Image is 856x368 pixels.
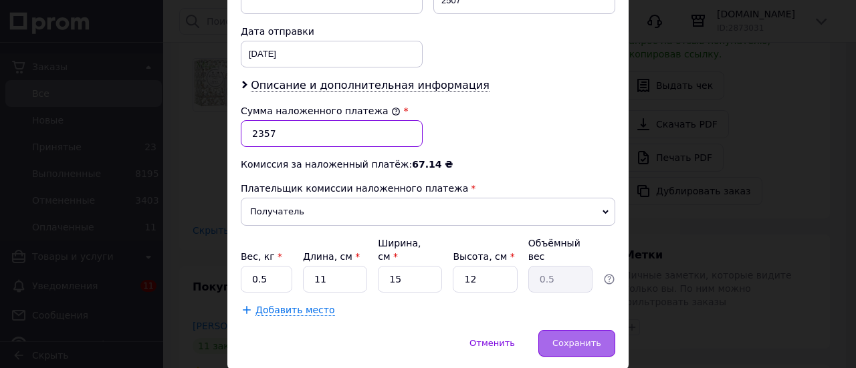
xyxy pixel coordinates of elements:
[241,198,615,226] span: Получатель
[251,79,490,92] span: Описание и дополнительная информация
[241,183,468,194] span: Плательщик комиссии наложенного платежа
[528,236,593,263] div: Объёмный вес
[469,338,515,348] span: Отменить
[303,251,360,262] label: Длина, см
[453,251,514,262] label: Высота, см
[378,238,421,262] label: Ширина, см
[241,25,423,38] div: Дата отправки
[241,158,615,171] div: Комиссия за наложенный платёж:
[241,251,282,262] label: Вес, кг
[552,338,601,348] span: Сохранить
[412,159,453,170] span: 67.14 ₴
[241,106,401,116] label: Сумма наложенного платежа
[255,305,335,316] span: Добавить место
